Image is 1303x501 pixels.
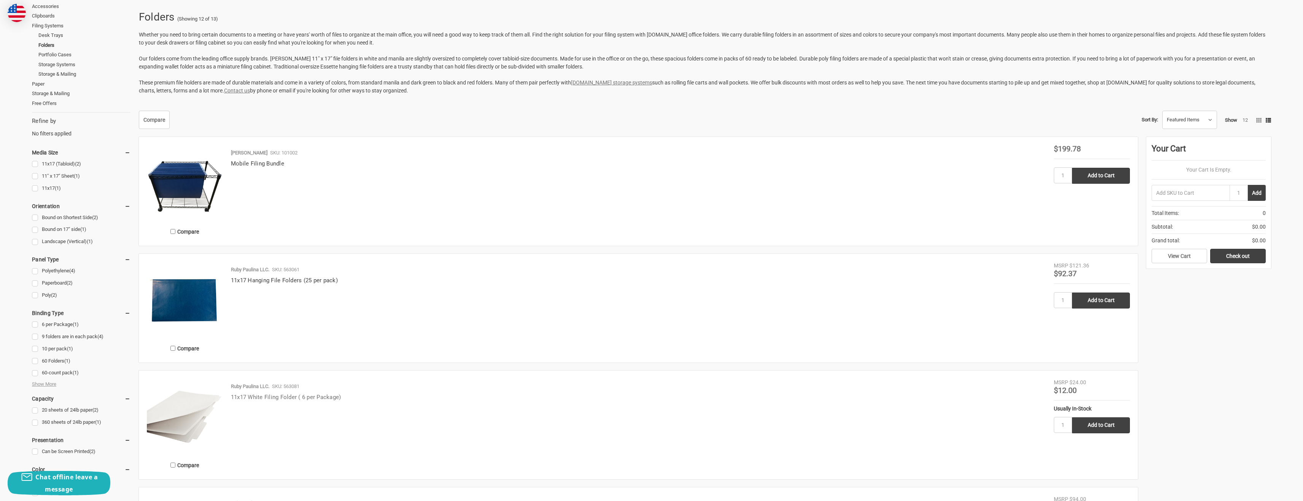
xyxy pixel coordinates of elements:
p: SKU: 563061 [272,266,299,274]
p: Whether you need to bring certain documents to a meeting or have years' worth of files to organiz... [139,31,1271,47]
h5: Presentation [32,436,130,445]
p: Ruby Paulina LLC. [231,266,269,274]
p: These premium file holders are made of durable materials and come in a variety of colors, from st... [139,79,1271,95]
p: SKU: 563081 [272,383,299,390]
span: Grand total: [1152,237,1180,245]
span: (1) [95,419,101,425]
h5: Orientation [32,202,130,211]
button: Chat offline leave a message [8,471,110,495]
a: Polyethylene [32,266,130,276]
a: Paper [32,79,130,89]
span: (1) [67,346,73,351]
img: Mobile Filing Bundle [147,145,223,221]
input: Add to Cart [1072,168,1130,184]
a: 20 sheets of 24lb paper [32,405,130,415]
a: Desk Trays [38,30,130,40]
a: 60 Folders [32,356,130,366]
a: [DOMAIN_NAME] storage systems [571,80,652,86]
span: Chat offline leave a message [35,473,98,493]
h5: Refine by [32,117,130,126]
a: Bound on 17" side [32,224,130,235]
img: 11x17 Hanging File Folders [147,262,223,338]
a: Portfolio Cases [38,50,130,60]
input: Add to Cart [1072,417,1130,433]
label: Sort By: [1142,114,1158,126]
a: 11x17 White Filing Folder ( 6 per Package) [231,394,341,401]
a: Landscape (Vertical) [32,237,130,247]
a: Storage Systems [38,60,130,70]
label: Compare [147,459,223,471]
input: Add SKU to Cart [1152,185,1230,201]
span: (4) [69,268,75,274]
span: $92.37 [1054,269,1077,278]
span: $0.00 [1252,223,1266,231]
span: (2) [75,161,81,167]
a: 10 per pack [32,344,130,354]
span: $12.00 [1054,386,1077,395]
a: Mobile Filing Bundle [231,160,284,167]
span: (4) [97,334,103,339]
h5: Color [32,465,130,474]
span: (2) [67,280,73,286]
a: Check out [1210,249,1266,263]
div: Your Cart [1152,142,1266,161]
a: Folders [38,40,130,50]
span: (1) [87,239,93,244]
a: 12 [1243,117,1248,123]
p: Ruby Paulina LLC. [231,383,269,390]
a: Poly [32,290,130,301]
button: Add [1248,185,1266,201]
p: Our folders come from the leading office supply brands. [PERSON_NAME] 11" x 17" file folders in w... [139,55,1271,71]
span: (1) [73,370,79,375]
img: duty and tax information for United States [8,4,26,22]
span: (1) [64,358,70,364]
a: Storage & Mailing [32,89,130,99]
a: 11x17 Hanging File Folders (25 per pack) [231,277,338,284]
span: (2) [92,407,99,413]
h5: Panel Type [32,255,130,264]
a: Storage & Mailing [38,69,130,79]
span: (2) [92,215,98,220]
a: 60-count pack [32,368,130,378]
p: Your Cart Is Empty. [1152,166,1266,174]
a: Paperboard [32,278,130,288]
a: Accessories [32,2,130,11]
a: View Cart [1152,249,1207,263]
label: Compare [147,225,223,238]
iframe: Google Customer Reviews [1240,480,1303,501]
span: Show More [32,380,56,388]
span: (1) [55,185,61,191]
input: Add to Cart [1072,293,1130,309]
label: Compare [147,342,223,355]
span: $24.00 [1069,379,1086,385]
a: Can be Screen Printed [32,447,130,457]
span: 0 [1263,209,1266,217]
span: (1) [80,226,86,232]
a: Filing Systems [32,21,130,31]
a: 6 per Package [32,320,130,330]
a: Contact us [224,87,250,94]
img: 11x17 White Filing Folder ( 6 per Package) [147,379,223,455]
span: (1) [74,173,80,179]
input: Compare [170,229,175,234]
input: Compare [170,346,175,351]
span: Subtotal: [1152,223,1173,231]
span: (2) [89,449,95,454]
input: Compare [170,463,175,468]
p: [PERSON_NAME] [231,149,267,157]
span: Total Items: [1152,209,1179,217]
a: Compare [139,111,170,129]
a: 11" x 17" Sheet [32,171,130,181]
span: Show [1225,117,1237,123]
span: $0.00 [1252,237,1266,245]
a: 11x17 [32,183,130,194]
span: (Showing 12 of 13) [177,15,218,23]
span: $199.78 [1054,144,1081,153]
a: 9 folders are in each pack [32,332,130,342]
span: (1) [73,321,79,327]
a: 360 sheets of 24lb paper [32,417,130,428]
a: 11x17 (Tabloid) [32,159,130,169]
